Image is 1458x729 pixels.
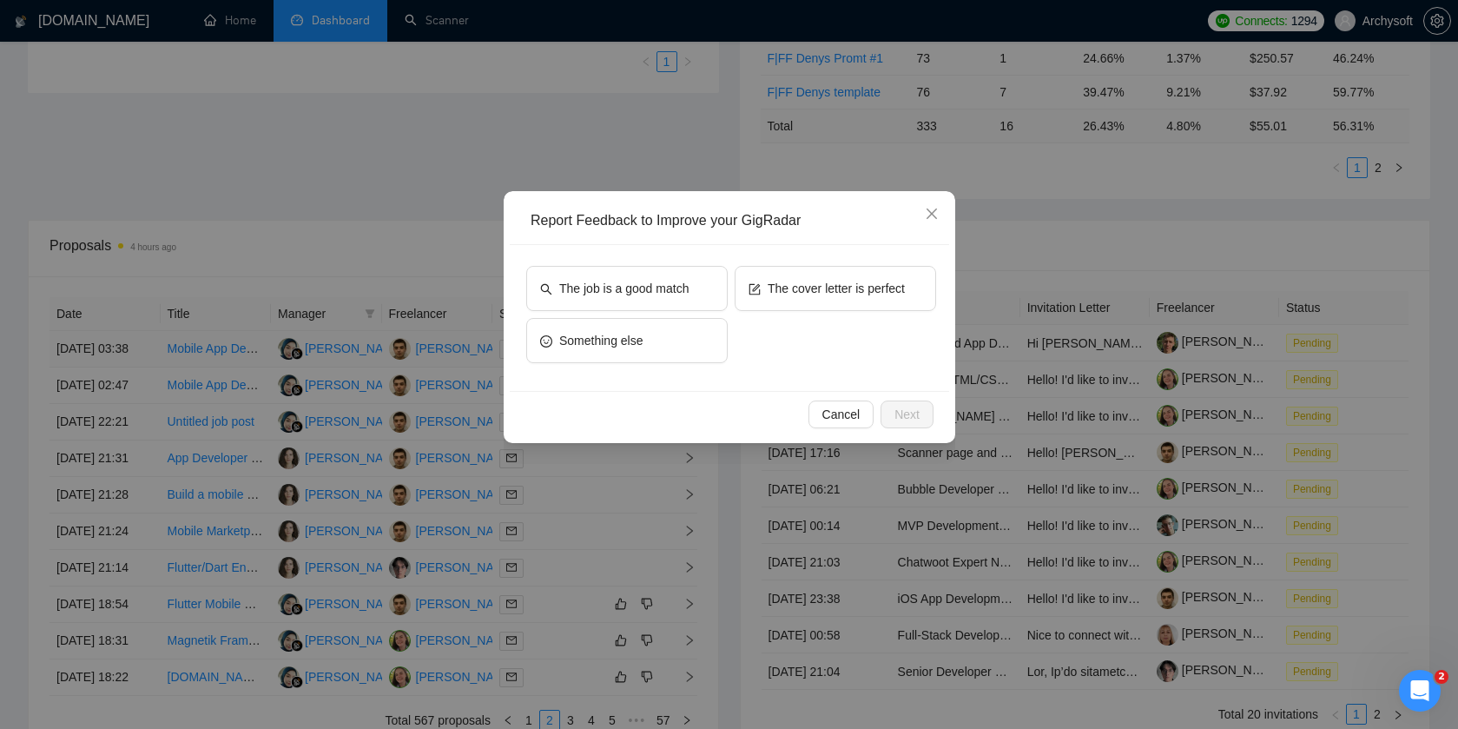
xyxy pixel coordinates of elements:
span: The cover letter is perfect [768,279,905,298]
button: formThe cover letter is perfect [735,266,936,311]
button: Cancel [808,401,874,428]
iframe: Intercom live chat [1399,670,1441,712]
div: Report Feedback to Improve your GigRadar [531,211,940,230]
span: form [749,282,761,295]
span: smile [540,334,552,347]
span: The job is a good match [559,279,689,298]
button: Close [908,191,955,238]
span: Something else [559,331,643,350]
span: Cancel [821,405,860,424]
span: 2 [1435,670,1448,684]
button: searchThe job is a good match [526,266,728,311]
span: search [540,282,552,295]
span: close [925,207,939,221]
button: smileSomething else [526,318,728,363]
button: Next [881,401,934,428]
